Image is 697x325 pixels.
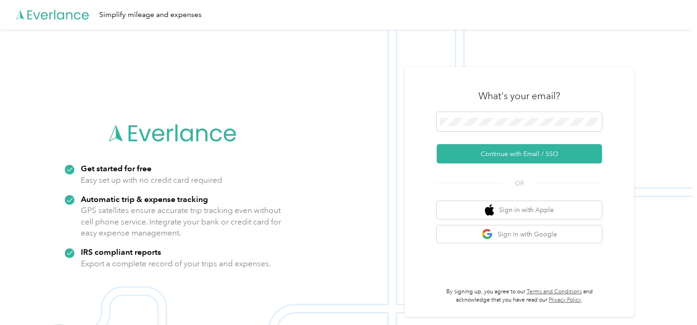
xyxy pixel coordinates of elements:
[81,205,281,239] p: GPS satellites ensure accurate trip tracking even without cell phone service. Integrate your bank...
[81,247,161,257] strong: IRS compliant reports
[482,229,493,240] img: google logo
[81,194,208,204] strong: Automatic trip & expense tracking
[437,288,602,304] p: By signing up, you agree to our and acknowledge that you have read our .
[478,90,560,102] h3: What's your email?
[81,258,271,269] p: Export a complete record of your trips and expenses.
[99,9,202,21] div: Simplify mileage and expenses
[646,274,697,325] iframe: Everlance-gr Chat Button Frame
[503,179,535,188] span: OR
[437,144,602,163] button: Continue with Email / SSO
[437,201,602,219] button: apple logoSign in with Apple
[81,174,222,186] p: Easy set up with no credit card required
[527,288,582,295] a: Terms and Conditions
[485,204,494,216] img: apple logo
[81,163,152,173] strong: Get started for free
[549,297,581,303] a: Privacy Policy
[437,225,602,243] button: google logoSign in with Google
